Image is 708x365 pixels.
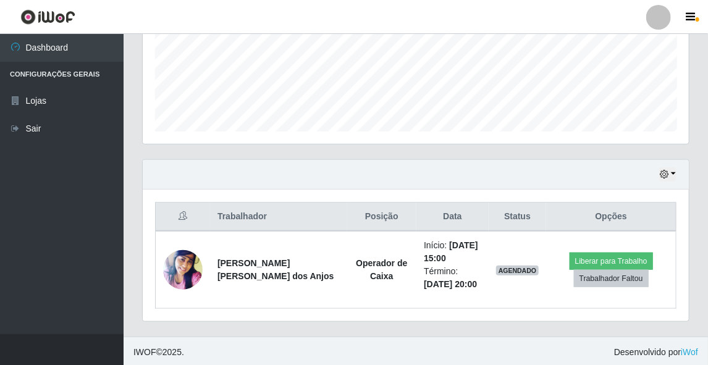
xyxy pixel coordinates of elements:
img: 1685320572909.jpeg [163,247,203,293]
time: [DATE] 15:00 [424,240,478,263]
button: Liberar para Trabalho [570,253,653,270]
span: IWOF [133,347,156,357]
span: AGENDADO [496,266,539,275]
th: Opções [546,203,676,232]
img: CoreUI Logo [20,9,75,25]
strong: Operador de Caixa [356,258,407,281]
strong: [PERSON_NAME] [PERSON_NAME] dos Anjos [217,258,334,281]
li: Início: [424,239,481,265]
button: Trabalhador Faltou [574,270,649,287]
span: Desenvolvido por [614,346,698,359]
th: Data [416,203,489,232]
span: © 2025 . [133,346,184,359]
th: Status [489,203,547,232]
time: [DATE] 20:00 [424,279,477,289]
a: iWof [681,347,698,357]
li: Término: [424,265,481,291]
th: Posição [347,203,417,232]
th: Trabalhador [210,203,347,232]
